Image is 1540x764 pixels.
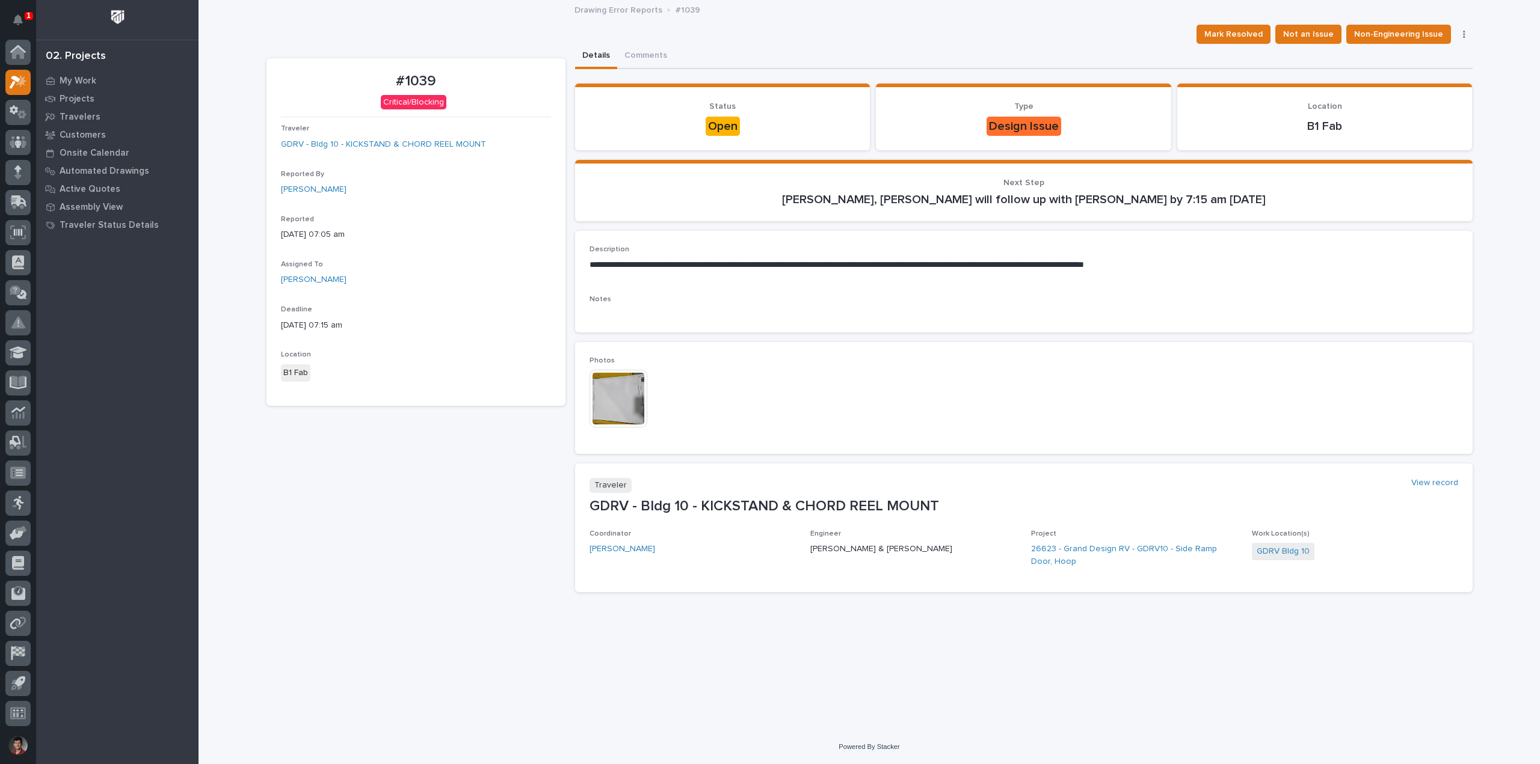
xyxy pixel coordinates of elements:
[60,76,96,87] p: My Work
[987,117,1061,136] div: Design Issue
[36,126,199,144] a: Customers
[60,202,123,213] p: Assembly View
[281,73,551,90] p: #1039
[60,94,94,105] p: Projects
[1197,25,1270,44] button: Mark Resolved
[5,7,31,32] button: Notifications
[36,198,199,216] a: Assembly View
[36,162,199,180] a: Automated Drawings
[709,102,736,111] span: Status
[36,108,199,126] a: Travelers
[1283,27,1334,41] span: Not an Issue
[60,184,120,195] p: Active Quotes
[60,148,129,159] p: Onsite Calendar
[1252,530,1310,537] span: Work Location(s)
[839,743,899,750] a: Powered By Stacker
[617,44,674,69] button: Comments
[281,138,486,151] a: GDRV - Bldg 10 - KICKSTAND & CHORD REEL MOUNT
[5,733,31,758] button: users-avatar
[60,130,106,141] p: Customers
[1411,478,1458,488] a: View record
[281,364,310,382] div: B1 Fab
[281,228,551,241] p: [DATE] 07:05 am
[590,478,632,493] p: Traveler
[1192,119,1458,133] p: B1 Fab
[36,144,199,162] a: Onsite Calendar
[36,216,199,234] a: Traveler Status Details
[1354,27,1443,41] span: Non-Engineering Issue
[36,180,199,198] a: Active Quotes
[106,6,129,28] img: Workspace Logo
[36,90,199,108] a: Projects
[281,274,346,286] a: [PERSON_NAME]
[1031,543,1237,568] a: 26623 - Grand Design RV - GDRV10 - Side Ramp Door, Hoop
[810,530,841,537] span: Engineer
[574,2,662,16] p: Drawing Error Reports
[1257,545,1310,558] a: GDRV Bldg 10
[60,112,100,123] p: Travelers
[1014,102,1033,111] span: Type
[810,543,1017,555] p: [PERSON_NAME] & [PERSON_NAME]
[575,44,617,69] button: Details
[590,296,611,303] span: Notes
[590,530,631,537] span: Coordinator
[381,95,446,110] div: Critical/Blocking
[1308,102,1342,111] span: Location
[590,543,655,555] a: [PERSON_NAME]
[590,192,1458,207] p: [PERSON_NAME], [PERSON_NAME] will follow up with [PERSON_NAME] by 7:15 am [DATE]
[1031,530,1056,537] span: Project
[1204,27,1263,41] span: Mark Resolved
[676,2,700,16] p: #1039
[281,319,551,332] p: [DATE] 07:15 am
[281,351,311,358] span: Location
[1275,25,1341,44] button: Not an Issue
[1003,179,1044,187] span: Next Step
[706,117,740,136] div: Open
[590,357,615,364] span: Photos
[46,50,106,63] div: 02. Projects
[281,125,309,132] span: Traveler
[590,246,629,253] span: Description
[281,306,312,313] span: Deadline
[60,220,159,231] p: Traveler Status Details
[36,72,199,90] a: My Work
[281,183,346,196] a: [PERSON_NAME]
[281,216,314,223] span: Reported
[590,498,1458,515] p: GDRV - Bldg 10 - KICKSTAND & CHORD REEL MOUNT
[281,261,323,268] span: Assigned To
[60,166,149,177] p: Automated Drawings
[26,11,31,20] p: 1
[281,171,324,178] span: Reported By
[15,14,31,34] div: Notifications1
[1346,25,1451,44] button: Non-Engineering Issue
